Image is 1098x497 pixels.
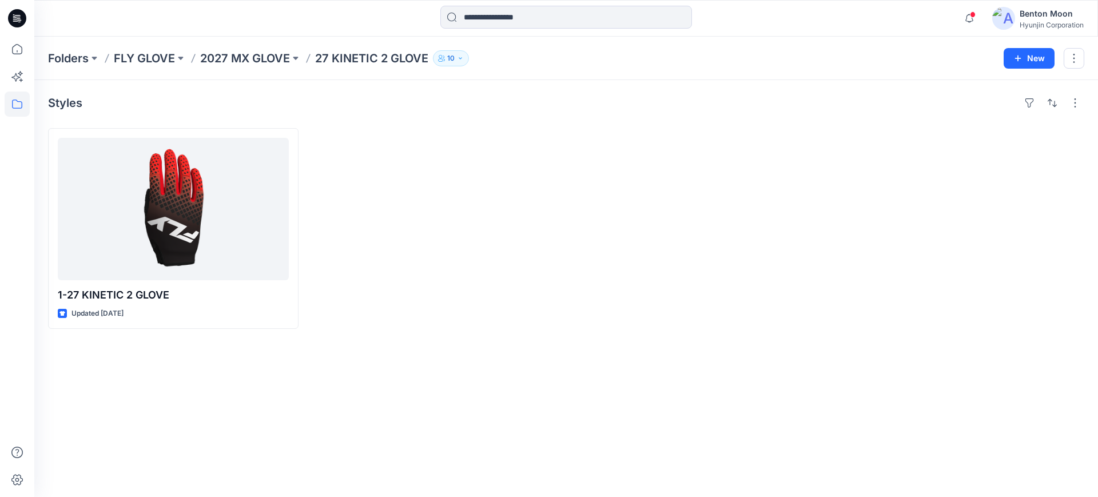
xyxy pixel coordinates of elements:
div: Hyunjin Corporation [1020,21,1084,29]
h4: Styles [48,96,82,110]
button: New [1004,48,1055,69]
div: Benton Moon [1020,7,1084,21]
p: 1-27 KINETIC 2 GLOVE [58,287,289,303]
a: FLY GLOVE [114,50,175,66]
a: Folders [48,50,89,66]
button: 10 [433,50,469,66]
a: 1-27 KINETIC 2 GLOVE [58,138,289,280]
a: 2027 MX GLOVE [200,50,290,66]
p: 10 [447,52,455,65]
p: 27 KINETIC 2 GLOVE [315,50,428,66]
img: avatar [992,7,1015,30]
p: Updated [DATE] [71,308,124,320]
